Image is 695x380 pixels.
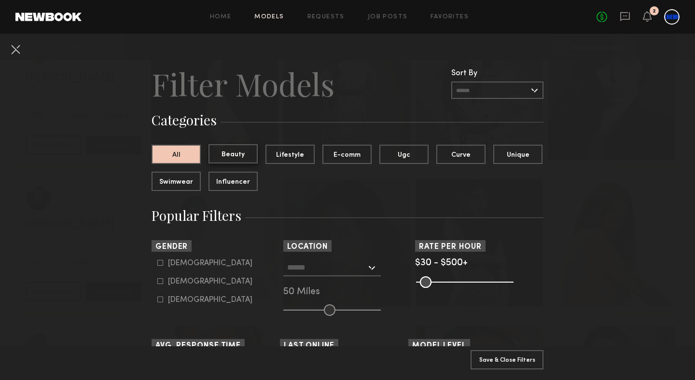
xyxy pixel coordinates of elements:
span: Rate per Hour [419,244,482,251]
span: Last Online [284,342,334,350]
h2: Filter Models [152,65,334,103]
button: Swimwear [152,172,201,191]
button: Curve [436,145,486,164]
a: Models [254,14,284,20]
span: $30 - $500+ [415,258,468,268]
span: Avg. Response Time [155,342,241,350]
button: Lifestyle [265,145,315,164]
span: Gender [155,244,188,251]
a: Requests [307,14,345,20]
button: E-comm [322,145,372,164]
button: Influencer [208,172,258,191]
button: Save & Close Filters [471,350,543,369]
span: Model Level [412,342,466,350]
h3: Popular Filters [152,206,543,225]
div: [DEMOGRAPHIC_DATA] [168,260,252,266]
span: Location [287,244,328,251]
button: All [152,145,201,164]
div: [DEMOGRAPHIC_DATA] [168,279,252,285]
button: Ugc [379,145,429,164]
div: 2 [653,9,656,14]
common-close-button: Cancel [8,41,23,59]
a: Home [210,14,232,20]
button: Cancel [8,41,23,57]
div: 50 Miles [283,288,412,297]
button: Unique [493,145,542,164]
a: Job Posts [368,14,408,20]
a: Favorites [431,14,469,20]
div: Sort By [451,69,543,78]
h3: Categories [152,111,543,129]
button: Beauty [208,144,258,163]
div: [DEMOGRAPHIC_DATA] [168,297,252,303]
